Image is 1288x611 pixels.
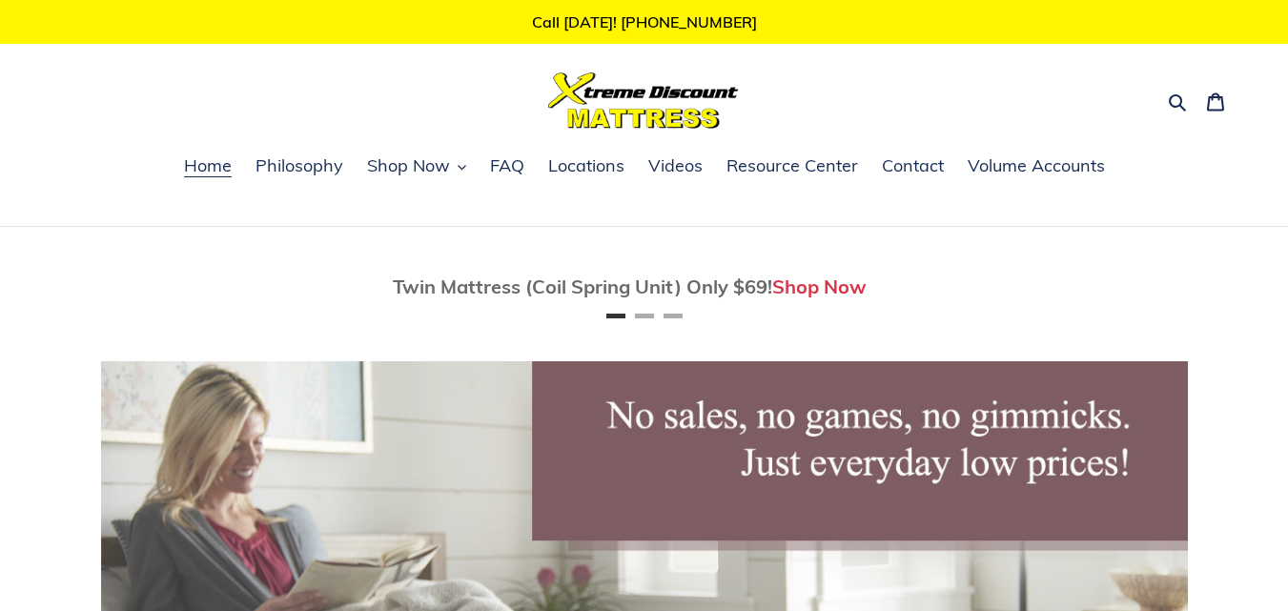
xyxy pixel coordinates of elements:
span: Videos [648,154,703,177]
span: Home [184,154,232,177]
span: Philosophy [256,154,343,177]
a: Locations [539,153,634,181]
a: Contact [872,153,953,181]
button: Page 1 [606,314,625,318]
span: Resource Center [726,154,858,177]
span: Locations [548,154,624,177]
span: FAQ [490,154,524,177]
img: Xtreme Discount Mattress [548,72,739,129]
span: Contact [882,154,944,177]
button: Shop Now [358,153,476,181]
span: Volume Accounts [968,154,1105,177]
button: Page 2 [635,314,654,318]
a: Videos [639,153,712,181]
a: Shop Now [772,275,867,298]
a: Philosophy [246,153,353,181]
a: FAQ [480,153,534,181]
button: Page 3 [664,314,683,318]
span: Shop Now [367,154,450,177]
span: Twin Mattress (Coil Spring Unit) Only $69! [393,275,772,298]
a: Resource Center [717,153,868,181]
a: Home [174,153,241,181]
a: Volume Accounts [958,153,1114,181]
